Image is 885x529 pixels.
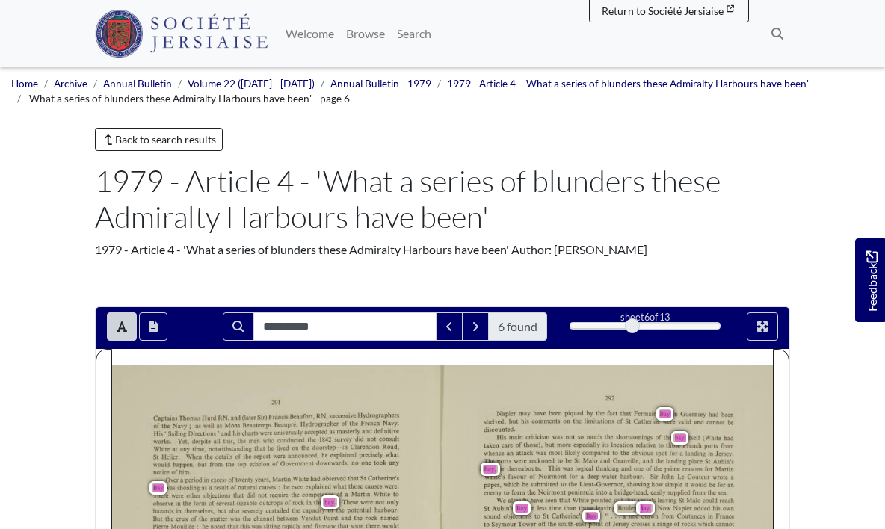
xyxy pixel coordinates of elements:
[238,437,244,442] span: the
[268,445,272,450] span: he
[585,417,611,423] span: limitations
[164,429,165,434] span: ‘
[565,450,579,456] span: likely
[667,458,685,464] span: landing
[238,483,256,489] span: natural
[688,473,708,479] span: Couteur
[654,465,660,470] span: the
[602,441,608,446] span: its
[647,465,650,470] span: of
[651,473,656,478] span: Sir
[153,430,161,436] span: His
[519,411,529,417] span: may
[177,485,197,491] span: shoaling
[257,414,265,420] span: Sir)
[499,465,502,471] span: or
[667,442,677,447] span: those
[277,445,286,450] span: lived
[600,457,609,463] span: and
[516,441,520,447] span: of
[574,442,598,448] span: especially
[685,481,688,486] span: it
[359,452,381,458] span: precrsely
[243,453,249,458] span: the
[728,419,733,424] span: be
[330,412,354,418] span: successive
[728,482,733,487] span: an
[197,461,203,466] span: but
[235,477,249,482] span: twenty
[337,429,359,435] span: masterly
[330,78,431,90] a: Annual Bulletin - 1979
[497,410,538,416] span: [PERSON_NAME]
[355,436,363,442] span: did
[484,457,493,463] span: The
[622,465,631,471] span: and
[564,418,568,424] span: on
[662,473,703,479] span: [PERSON_NAME]
[374,427,397,433] span: deﬁnitive
[204,453,210,458] span: the
[484,465,496,474] span: Bay
[180,447,187,452] span: any
[153,454,157,459] span: St
[330,429,334,434] span: as
[635,409,655,415] span: Fermain
[389,460,398,466] span: any
[348,474,355,480] span: that
[721,442,733,448] span: from
[292,475,307,481] span: White
[179,415,220,421] span: [PERSON_NAME]
[583,457,595,463] span: Malo
[681,411,735,417] span: [GEOGRAPHIC_DATA]
[588,474,615,480] span: deep-water
[613,450,617,455] span: to
[731,474,733,479] span: a
[680,451,682,456] span: a
[95,10,268,58] img: Société Jersiaise
[484,418,504,424] span: shelved,
[529,457,552,463] span: reckoned
[139,312,167,341] button: Open transcription window
[232,430,238,435] span: his
[253,312,437,341] input: Search for
[178,438,186,444] span: Yet,
[379,435,396,441] span: consult
[521,418,528,424] span: his
[360,474,364,480] span: St
[180,477,182,483] span: a
[596,409,602,415] span: the
[223,437,233,443] span: this,
[613,456,672,463] span: [GEOGRAPHIC_DATA],
[340,19,391,49] a: Browse
[107,312,137,341] button: Toggle text selection (Alt+T)
[161,422,167,427] span: the
[272,460,276,465] span: of
[664,433,670,439] span: the
[230,484,234,489] span: of
[665,481,681,487] span: simple
[171,468,176,474] span: of
[617,434,649,440] span: shortcomings
[484,483,499,489] span: paper,
[545,441,553,447] span: but
[272,475,313,481] span: [PERSON_NAME]
[578,433,582,439] span: so
[522,480,527,486] span: he
[703,434,720,440] span: (White
[210,461,221,467] span: from
[11,78,38,90] a: Home
[575,457,579,462] span: St
[283,483,288,489] span: he
[335,437,351,443] span: survey
[153,484,165,492] span: Bay
[274,421,316,427] span: [PERSON_NAME],
[709,411,716,416] span: had
[678,473,682,478] span: Le
[306,483,330,489] span: explained
[509,433,521,439] span: main
[382,442,396,450] span: Road,
[656,450,664,455] span: spot
[704,442,717,448] span: ports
